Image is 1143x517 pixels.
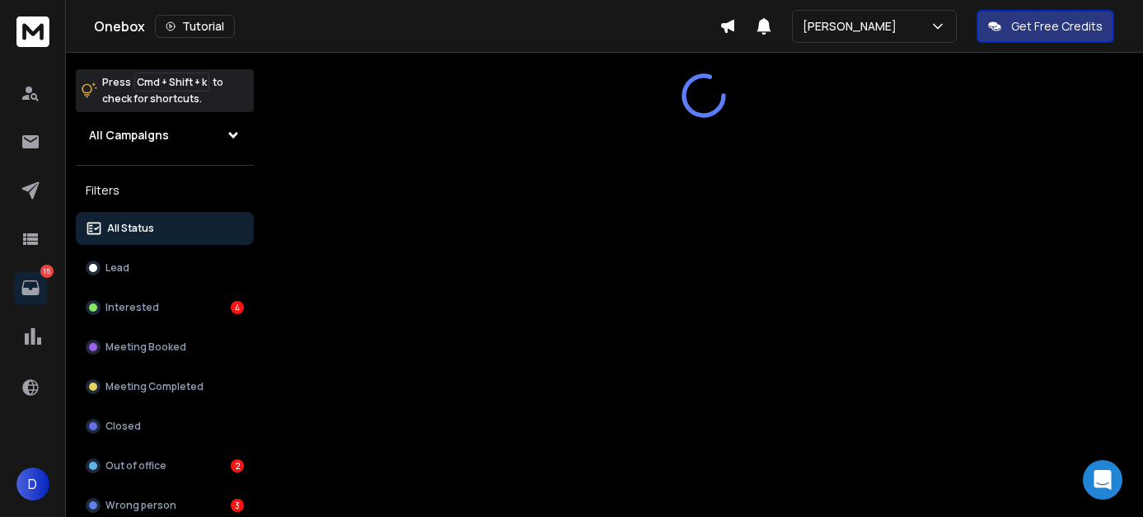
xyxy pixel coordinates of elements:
[1083,460,1122,500] div: Open Intercom Messenger
[76,370,254,403] button: Meeting Completed
[76,449,254,482] button: Out of office2
[803,18,903,35] p: [PERSON_NAME]
[16,468,49,501] button: D
[231,459,244,472] div: 2
[89,127,169,143] h1: All Campaigns
[231,301,244,314] div: 4
[105,341,186,354] p: Meeting Booked
[94,15,719,38] div: Onebox
[76,331,254,364] button: Meeting Booked
[76,410,254,443] button: Closed
[105,499,176,512] p: Wrong person
[105,261,129,275] p: Lead
[76,119,254,152] button: All Campaigns
[76,251,254,284] button: Lead
[76,212,254,245] button: All Status
[102,74,223,107] p: Press to check for shortcuts.
[76,291,254,324] button: Interested4
[105,459,166,472] p: Out of office
[1011,18,1103,35] p: Get Free Credits
[40,265,54,278] p: 15
[105,301,159,314] p: Interested
[134,73,209,92] span: Cmd + Shift + k
[14,271,47,304] a: 15
[105,380,204,393] p: Meeting Completed
[977,10,1114,43] button: Get Free Credits
[231,499,244,512] div: 3
[155,15,235,38] button: Tutorial
[76,179,254,202] h3: Filters
[105,420,141,433] p: Closed
[107,222,154,235] p: All Status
